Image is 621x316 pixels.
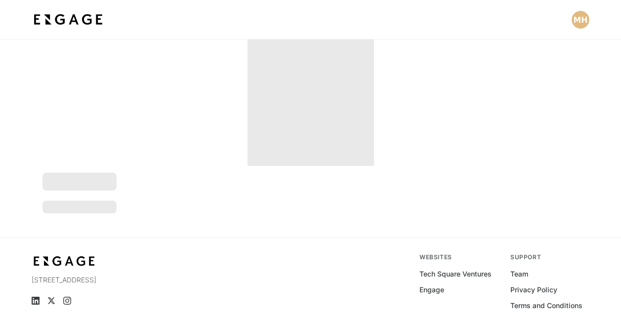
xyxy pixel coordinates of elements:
[510,285,557,295] a: Privacy Policy
[32,297,40,305] a: LinkedIn
[419,253,498,261] div: Websites
[32,297,201,305] ul: Social media
[47,297,55,305] a: X (Twitter)
[510,269,528,279] a: Team
[419,269,492,279] a: Tech Square Ventures
[32,11,105,29] img: bdf1fb74-1727-4ba0-a5bd-bc74ae9fc70b.jpeg
[32,275,201,285] p: [STREET_ADDRESS]
[63,297,71,305] a: Instagram
[32,253,97,269] img: bdf1fb74-1727-4ba0-a5bd-bc74ae9fc70b.jpeg
[572,11,589,29] button: Open profile menu
[419,285,444,295] a: Engage
[572,11,589,29] img: Profile picture of Max Hyldebrandt
[510,301,582,311] a: Terms and Conditions
[510,253,589,261] div: Support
